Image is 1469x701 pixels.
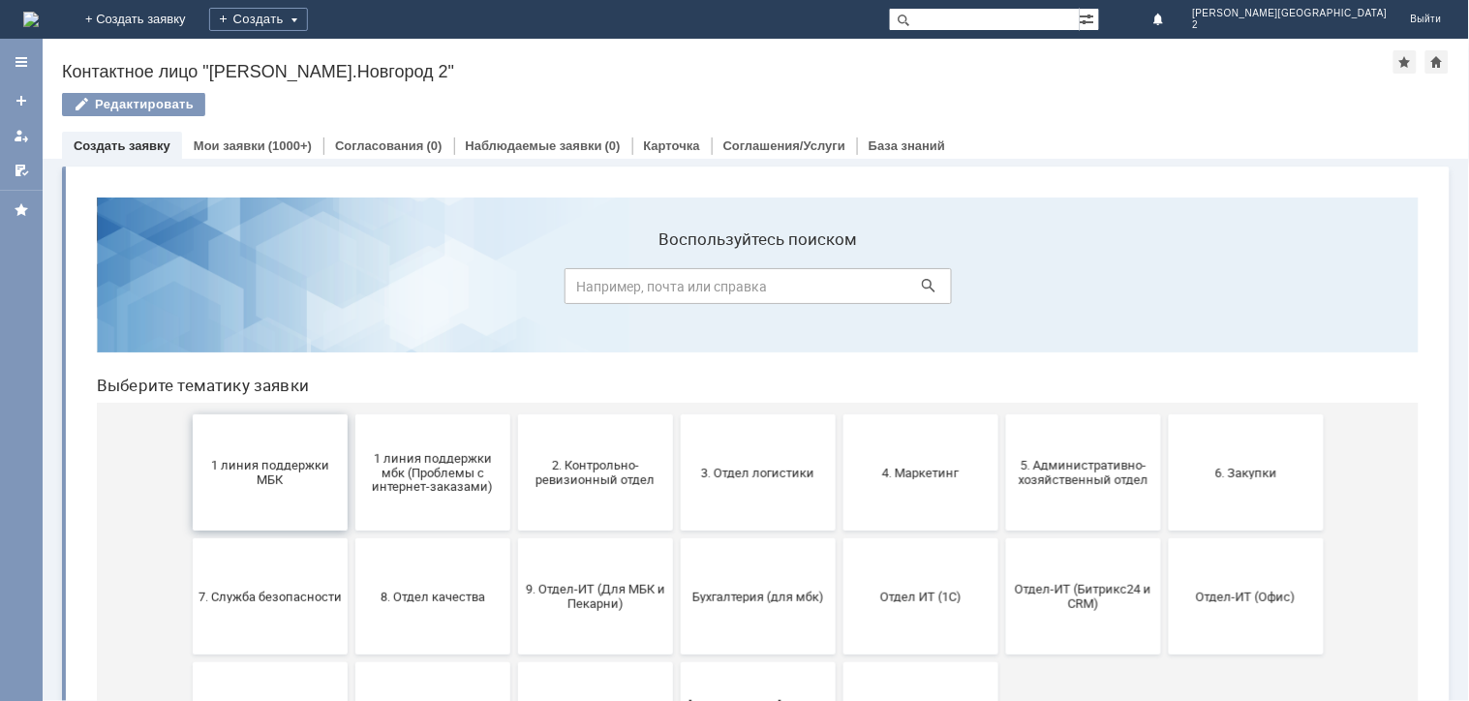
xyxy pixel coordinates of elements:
button: 8. Отдел качества [274,356,429,472]
a: База знаний [869,138,945,153]
button: Бухгалтерия (для мбк) [599,356,754,472]
button: 1 линия поддержки МБК [111,232,266,349]
span: 6. Закупки [1093,283,1237,297]
div: (1000+) [268,138,312,153]
div: Сделать домашней страницей [1425,50,1449,74]
a: Соглашения/Услуги [723,138,845,153]
span: 2 [1193,19,1388,31]
input: Например, почта или справка [483,86,871,122]
div: (0) [427,138,443,153]
button: не актуален [762,480,917,596]
span: 1 линия поддержки МБК [117,276,260,305]
a: Мои заявки [194,138,265,153]
span: Расширенный поиск [1080,9,1099,27]
span: 1 линия поддержки мбк (Проблемы с интернет-заказами) [280,268,423,312]
div: Создать [209,8,308,31]
button: [PERSON_NAME]. Услуги ИТ для МБК (оформляет L1) [599,480,754,596]
span: Финансовый отдел [117,531,260,545]
span: Это соглашение не активно! [443,524,586,553]
button: Отдел ИТ (1С) [762,356,917,472]
span: [PERSON_NAME]. Услуги ИТ для МБК (оформляет L1) [605,516,749,560]
span: 4. Маркетинг [768,283,911,297]
span: Отдел ИТ (1С) [768,407,911,421]
a: Создать заявку [6,85,37,116]
span: Франчайзинг [280,531,423,545]
img: logo [23,12,39,27]
button: 6. Закупки [1087,232,1242,349]
label: Воспользуйтесь поиском [483,47,871,67]
a: Мои согласования [6,155,37,186]
div: Добавить в избранное [1393,50,1417,74]
button: Франчайзинг [274,480,429,596]
span: Отдел-ИТ (Офис) [1093,407,1237,421]
button: 9. Отдел-ИТ (Для МБК и Пекарни) [437,356,592,472]
button: Отдел-ИТ (Офис) [1087,356,1242,472]
a: Мои заявки [6,120,37,151]
a: Согласования [335,138,424,153]
a: Наблюдаемые заявки [466,138,602,153]
button: Отдел-ИТ (Битрикс24 и CRM) [925,356,1080,472]
button: Это соглашение не активно! [437,480,592,596]
button: 4. Маркетинг [762,232,917,349]
a: Карточка [644,138,700,153]
div: (0) [605,138,621,153]
button: 2. Контрольно-ревизионный отдел [437,232,592,349]
span: не актуален [768,531,911,545]
button: 1 линия поддержки мбк (Проблемы с интернет-заказами) [274,232,429,349]
span: 2. Контрольно-ревизионный отдел [443,276,586,305]
a: Создать заявку [74,138,170,153]
div: Контактное лицо "[PERSON_NAME].Новгород 2" [62,62,1393,81]
button: 3. Отдел логистики [599,232,754,349]
span: Бухгалтерия (для мбк) [605,407,749,421]
header: Выберите тематику заявки [15,194,1337,213]
span: 3. Отдел логистики [605,283,749,297]
span: 8. Отдел качества [280,407,423,421]
span: [PERSON_NAME][GEOGRAPHIC_DATA] [1193,8,1388,19]
a: Перейти на домашнюю страницу [23,12,39,27]
span: Отдел-ИТ (Битрикс24 и CRM) [931,400,1074,429]
span: 7. Служба безопасности [117,407,260,421]
button: 5. Административно-хозяйственный отдел [925,232,1080,349]
button: Финансовый отдел [111,480,266,596]
span: 5. Административно-хозяйственный отдел [931,276,1074,305]
button: 7. Служба безопасности [111,356,266,472]
span: 9. Отдел-ИТ (Для МБК и Пекарни) [443,400,586,429]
